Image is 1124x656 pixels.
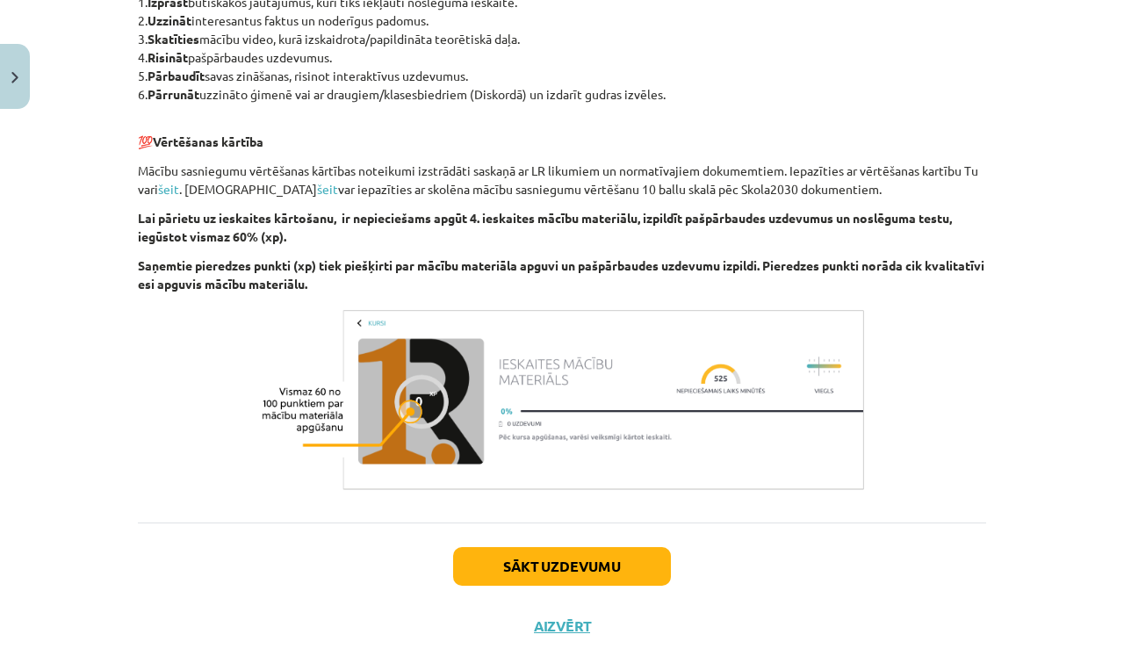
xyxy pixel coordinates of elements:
[138,257,984,292] b: Saņemtie pieredzes punkti (xp) tiek piešķirti par mācību materiāla apguvi un pašpārbaudes uzdevum...
[317,181,338,197] a: šeit
[148,86,199,102] b: Pārrunāt
[158,181,179,197] a: šeit
[138,210,952,244] b: Lai pārietu uz ieskaites kārtošanu, ir nepieciešams apgūt 4. ieskaites mācību materiālu, izpildīt...
[148,31,199,47] b: Skatīties
[11,72,18,83] img: icon-close-lesson-0947bae3869378f0d4975bcd49f059093ad1ed9edebbc8119c70593378902aed.svg
[453,547,671,586] button: Sākt uzdevumu
[138,114,986,151] p: 💯
[138,162,986,198] p: Mācību sasniegumu vērtēšanas kārtības noteikumi izstrādāti saskaņā ar LR likumiem un normatīvajie...
[148,68,205,83] b: Pārbaudīt
[148,12,191,28] b: Uzzināt
[153,133,263,149] b: Vērtēšanas kārtība
[148,49,188,65] b: Risināt
[529,617,595,635] button: Aizvērt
